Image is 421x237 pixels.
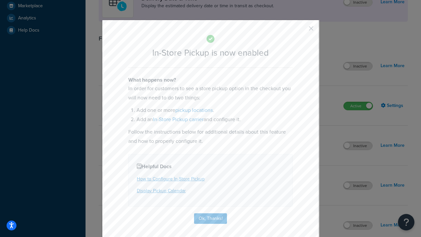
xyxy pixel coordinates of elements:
[128,84,293,102] p: In order for customers to see a store pickup option in the checkout you will now need to do two t...
[128,48,293,58] h2: In-Store Pickup is now enabled
[194,213,227,224] button: Ok, Thanks!
[137,187,186,194] a: Display Pickup Calendar
[128,127,293,146] p: Follow the instructions below for additional details about this feature and how to properly confi...
[137,175,205,182] a: How to Configure In-Store Pickup
[137,163,284,171] h4: Helpful Docs
[128,76,293,84] h4: What happens now?
[175,106,213,114] a: pickup locations
[136,106,293,115] li: Add one or more .
[153,116,204,123] a: In-Store Pickup carrier
[136,115,293,124] li: Add an and configure it.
